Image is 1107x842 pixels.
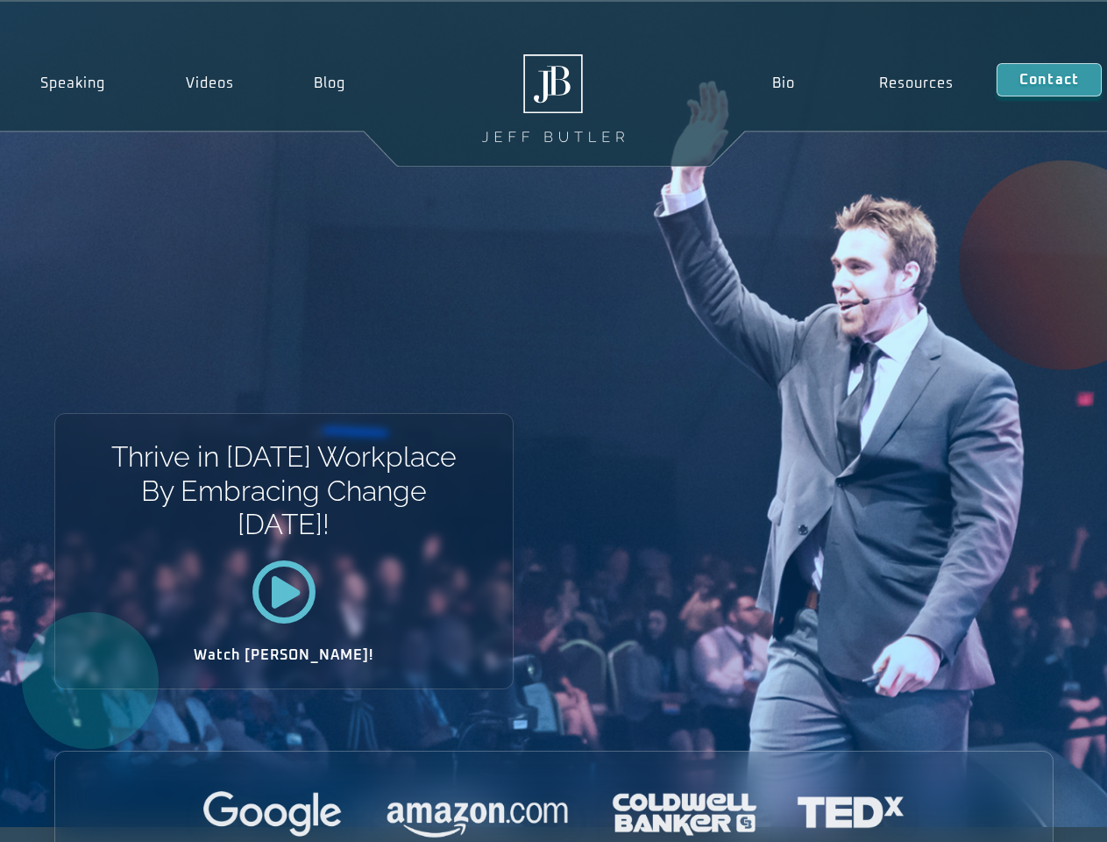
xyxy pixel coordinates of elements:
a: Bio [729,63,837,103]
a: Contact [997,63,1102,96]
a: Resources [837,63,997,103]
h1: Thrive in [DATE] Workplace By Embracing Change [DATE]! [110,440,458,541]
a: Videos [145,63,274,103]
h2: Watch [PERSON_NAME]! [117,648,451,662]
nav: Menu [729,63,996,103]
span: Contact [1019,73,1079,87]
a: Blog [273,63,386,103]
